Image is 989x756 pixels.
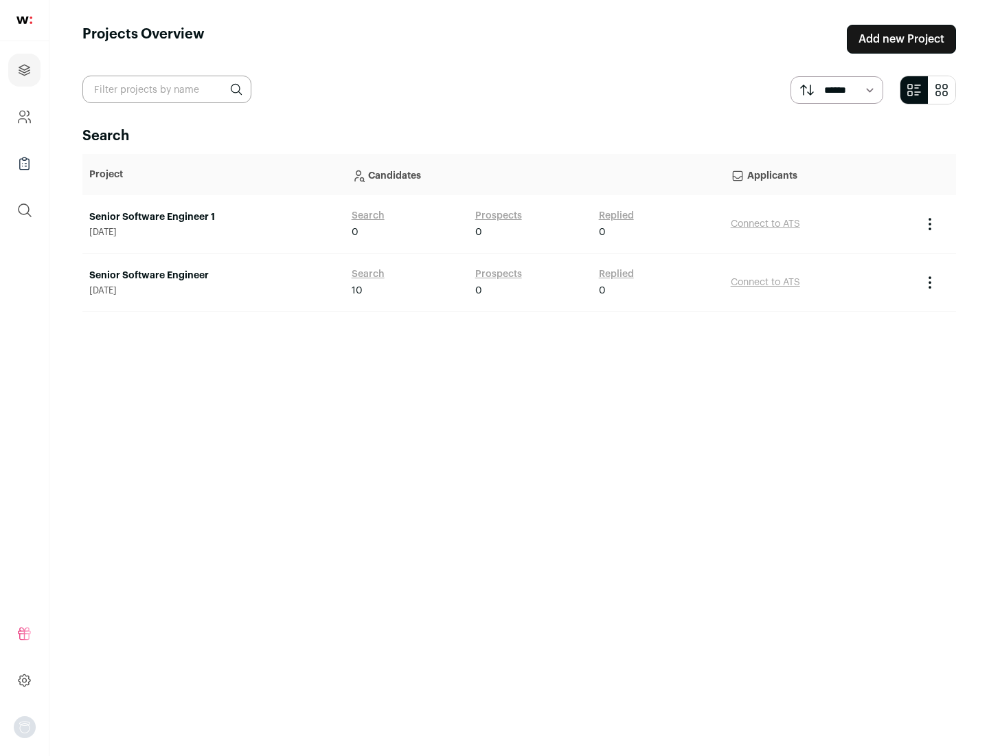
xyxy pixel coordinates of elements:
[352,225,359,239] span: 0
[922,216,938,232] button: Project Actions
[14,716,36,738] button: Open dropdown
[82,126,956,146] h2: Search
[731,161,908,188] p: Applicants
[82,76,251,103] input: Filter projects by name
[599,209,634,223] a: Replied
[599,284,606,298] span: 0
[89,227,338,238] span: [DATE]
[475,209,522,223] a: Prospects
[89,168,338,181] p: Project
[16,16,32,24] img: wellfound-shorthand-0d5821cbd27db2630d0214b213865d53afaa358527fdda9d0ea32b1df1b89c2c.svg
[475,225,482,239] span: 0
[352,284,363,298] span: 10
[89,269,338,282] a: Senior Software Engineer
[82,25,205,54] h1: Projects Overview
[352,209,385,223] a: Search
[89,285,338,296] span: [DATE]
[475,267,522,281] a: Prospects
[352,267,385,281] a: Search
[14,716,36,738] img: nopic.png
[475,284,482,298] span: 0
[847,25,956,54] a: Add new Project
[599,225,606,239] span: 0
[922,274,938,291] button: Project Actions
[352,161,717,188] p: Candidates
[89,210,338,224] a: Senior Software Engineer 1
[731,219,800,229] a: Connect to ATS
[8,100,41,133] a: Company and ATS Settings
[731,278,800,287] a: Connect to ATS
[8,54,41,87] a: Projects
[8,147,41,180] a: Company Lists
[599,267,634,281] a: Replied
